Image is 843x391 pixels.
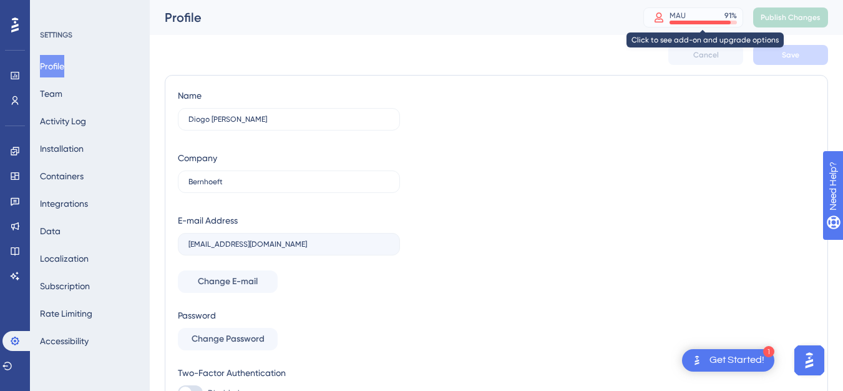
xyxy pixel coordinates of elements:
span: Change E-mail [198,274,258,289]
span: Change Password [192,332,265,347]
button: Change Password [178,328,278,350]
div: 91 % [724,11,737,21]
iframe: UserGuiding AI Assistant Launcher [791,342,828,379]
button: Profile [40,55,64,77]
div: Profile [165,9,612,26]
div: 1 [763,346,774,357]
button: Data [40,220,61,242]
button: Localization [40,247,89,270]
div: SETTINGS [40,30,141,40]
div: Name [178,88,202,103]
div: MAU [670,11,686,21]
button: Activity Log [40,110,86,132]
button: Subscription [40,275,90,297]
div: E-mail Address [178,213,238,228]
input: E-mail Address [188,240,389,249]
span: Cancel [693,50,719,60]
div: Password [178,308,400,323]
span: Publish Changes [761,12,821,22]
button: Containers [40,165,84,187]
button: Team [40,82,62,105]
img: launcher-image-alternative-text [690,353,704,368]
span: Need Help? [29,3,78,18]
div: Company [178,151,217,166]
input: Company Name [188,177,389,186]
button: Rate Limiting [40,302,92,325]
button: Publish Changes [753,7,828,27]
input: Name Surname [188,115,389,124]
div: Get Started! [709,354,764,367]
div: Open Get Started! checklist, remaining modules: 1 [682,349,774,372]
div: Two-Factor Authentication [178,365,400,380]
span: Save [782,50,799,60]
button: Cancel [668,45,743,65]
button: Installation [40,137,84,160]
button: Change E-mail [178,270,278,293]
button: Save [753,45,828,65]
button: Accessibility [40,330,89,352]
button: Integrations [40,192,88,215]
